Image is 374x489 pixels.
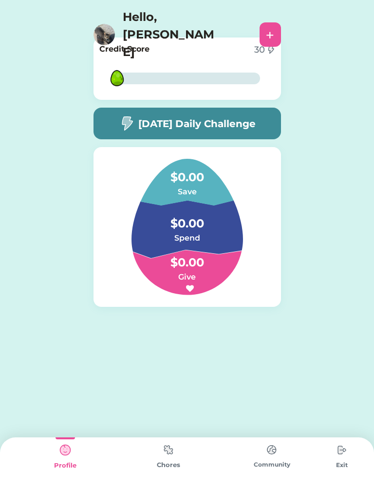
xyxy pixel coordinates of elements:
[119,116,134,131] img: image-flash-1--flash-power-connect-charge-electricity-lightning.svg
[138,205,236,232] h4: $0.00
[56,440,75,460] img: type%3Dkids%2C%20state%3Dselected.svg
[108,159,266,295] img: Group%201.svg
[138,116,256,131] h5: [DATE] Daily Challenge
[262,440,281,459] img: type%3Dchores%2C%20state%3Ddefault.svg
[101,62,133,94] img: MFN-Dragon-Green-Egg.svg
[323,461,360,470] div: Exit
[14,461,117,470] div: Profile
[123,8,220,61] h4: Hello, [PERSON_NAME]
[93,24,115,45] img: https%3A%2F%2F1dfc823d71cc564f25c7cc035732a2d8.cdn.bubble.io%2Ff1754094113168x966788797778818000%...
[138,186,236,198] h6: Save
[138,244,236,271] h4: $0.00
[220,460,323,469] div: Community
[138,159,236,186] h4: $0.00
[116,73,258,84] div: 4%
[117,460,220,470] div: Chores
[138,232,236,244] h6: Spend
[159,440,178,459] img: type%3Dchores%2C%20state%3Ddefault.svg
[138,271,236,283] h6: Give
[266,27,274,42] div: +
[332,440,352,460] img: type%3Dchores%2C%20state%3Ddefault.svg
